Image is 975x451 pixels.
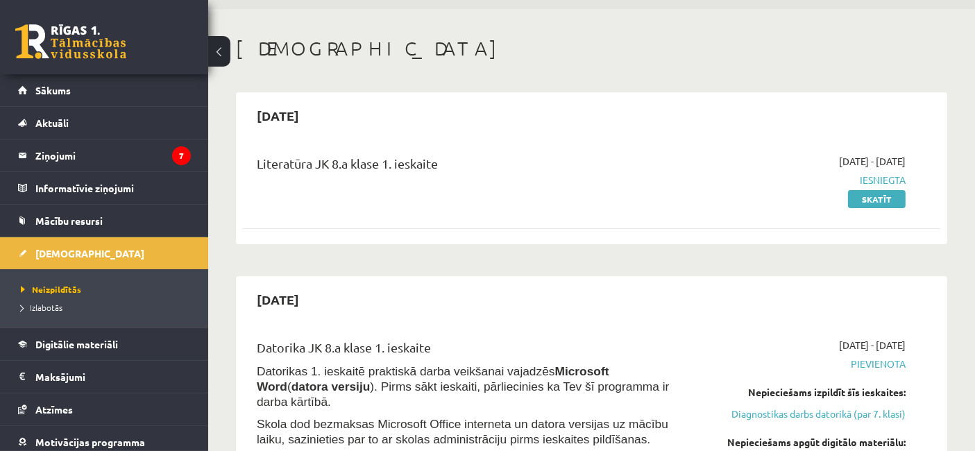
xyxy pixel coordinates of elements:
a: Maksājumi [18,361,191,393]
a: Neizpildītās [21,283,194,296]
i: 7 [172,146,191,165]
span: Neizpildītās [21,284,81,295]
div: Datorika JK 8.a klase 1. ieskaite [257,338,682,364]
span: Mācību resursi [35,214,103,227]
a: Sākums [18,74,191,106]
legend: Maksājumi [35,361,191,393]
span: Pievienota [703,357,906,371]
h2: [DATE] [243,283,313,316]
span: Sākums [35,84,71,96]
a: Informatīvie ziņojumi [18,172,191,204]
div: Nepieciešams apgūt digitālo materiālu: [703,435,906,450]
legend: Informatīvie ziņojumi [35,172,191,204]
a: Ziņojumi7 [18,139,191,171]
b: Microsoft Word [257,364,609,393]
a: Skatīt [848,190,906,208]
span: Skola dod bezmaksas Microsoft Office interneta un datora versijas uz mācību laiku, sazinieties pa... [257,417,668,446]
span: [DATE] - [DATE] [839,154,906,169]
span: [DATE] - [DATE] [839,338,906,352]
span: Digitālie materiāli [35,338,118,350]
b: datora versiju [291,380,371,393]
span: Aktuāli [35,117,69,129]
h2: [DATE] [243,99,313,132]
span: Izlabotās [21,302,62,313]
a: Diagnostikas darbs datorikā (par 7. klasi) [703,407,906,421]
a: Aktuāli [18,107,191,139]
h1: [DEMOGRAPHIC_DATA] [236,37,947,60]
legend: Ziņojumi [35,139,191,171]
a: Atzīmes [18,393,191,425]
span: [DEMOGRAPHIC_DATA] [35,247,144,259]
span: Datorikas 1. ieskaitē praktiskā darba veikšanai vajadzēs ( ). Pirms sākt ieskaiti, pārliecinies k... [257,364,669,409]
a: Digitālie materiāli [18,328,191,360]
span: Motivācijas programma [35,436,145,448]
a: [DEMOGRAPHIC_DATA] [18,237,191,269]
a: Rīgas 1. Tālmācības vidusskola [15,24,126,59]
div: Nepieciešams izpildīt šīs ieskaites: [703,385,906,400]
div: Literatūra JK 8.a klase 1. ieskaite [257,154,682,180]
a: Mācību resursi [18,205,191,237]
a: Izlabotās [21,301,194,314]
span: Atzīmes [35,403,73,416]
span: Iesniegta [703,173,906,187]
